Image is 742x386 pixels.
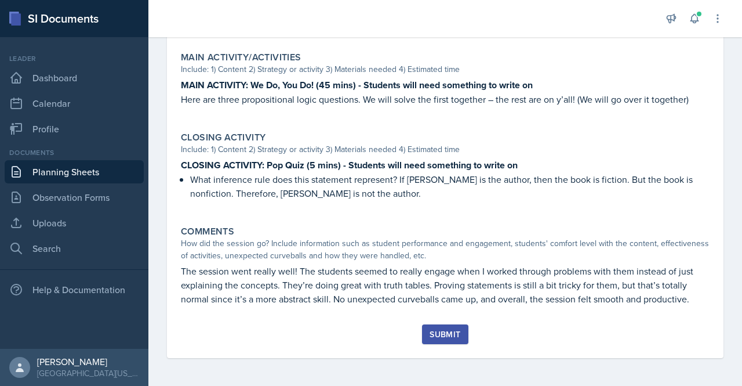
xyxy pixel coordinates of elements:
div: Submit [430,330,460,339]
div: Include: 1) Content 2) Strategy or activity 3) Materials needed 4) Estimated time [181,63,710,75]
strong: CLOSING ACTIVITY: Pop Quiz (5 mins) - Students will need something to write on [181,158,518,172]
div: Leader [5,53,144,64]
div: How did the session go? Include information such as student performance and engagement, students'... [181,237,710,262]
button: Submit [422,324,468,344]
p: Here are three propositional logic questions. We will solve the first together – the rest are on ... [181,92,710,106]
a: Calendar [5,92,144,115]
p: The session went really well! The students seemed to really engage when I worked through problems... [181,264,710,306]
div: Documents [5,147,144,158]
a: Observation Forms [5,186,144,209]
a: Profile [5,117,144,140]
a: Search [5,237,144,260]
a: Planning Sheets [5,160,144,183]
label: Main Activity/Activities [181,52,301,63]
div: [PERSON_NAME] [37,356,139,367]
label: Comments [181,226,234,237]
label: Closing Activity [181,132,265,143]
div: Help & Documentation [5,278,144,301]
div: Include: 1) Content 2) Strategy or activity 3) Materials needed 4) Estimated time [181,143,710,156]
p: What inference rule does this statement represent? If [PERSON_NAME] is the author, then the book ... [190,172,710,200]
a: Dashboard [5,66,144,89]
strong: MAIN ACTIVITY: We Do, You Do! (45 mins) - Students will need something to write on [181,78,533,92]
div: [GEOGRAPHIC_DATA][US_STATE] in [GEOGRAPHIC_DATA] [37,367,139,379]
a: Uploads [5,211,144,235]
